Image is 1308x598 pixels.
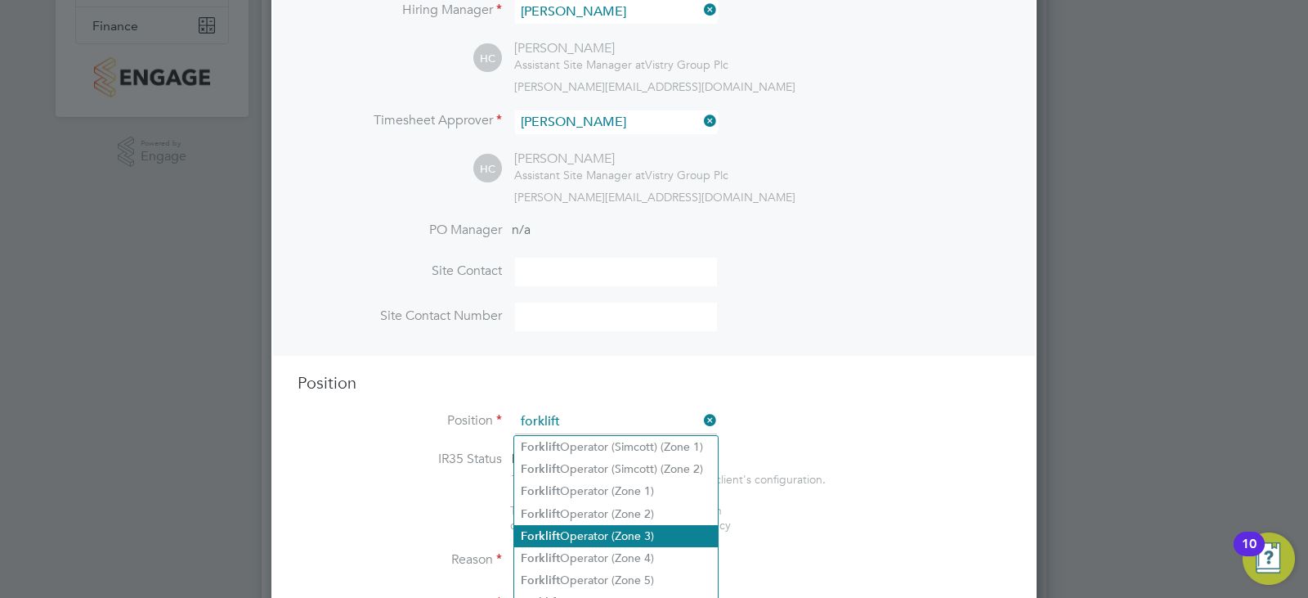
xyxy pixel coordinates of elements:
[514,57,645,72] span: Assistant Site Manager at
[298,222,502,239] label: PO Manager
[298,372,1010,393] h3: Position
[515,410,717,434] input: Search for...
[514,79,795,94] span: [PERSON_NAME][EMAIL_ADDRESS][DOMAIN_NAME]
[514,168,645,182] span: Assistant Site Manager at
[514,569,718,591] li: Operator (Zone 5)
[521,551,560,565] b: Forklift
[514,547,718,569] li: Operator (Zone 4)
[1242,544,1256,565] div: 10
[298,263,502,280] label: Site Contact
[298,112,502,129] label: Timesheet Approver
[514,503,718,525] li: Operator (Zone 2)
[521,507,560,521] b: Forklift
[514,190,795,205] span: [PERSON_NAME][EMAIL_ADDRESS][DOMAIN_NAME]
[514,436,718,458] li: Operator (Simcott) (Zone 1)
[514,57,728,72] div: Vistry Group Plc
[514,168,728,182] div: Vistry Group Plc
[521,573,560,587] b: Forklift
[521,462,560,476] b: Forklift
[298,308,502,325] label: Site Contact Number
[473,44,502,73] span: HC
[473,155,502,183] span: HC
[298,551,502,569] label: Reason
[514,458,718,480] li: Operator (Simcott) (Zone 2)
[521,484,560,498] b: Forklift
[515,110,717,134] input: Search for...
[512,468,826,487] div: This feature can be enabled under this client's configuration.
[1243,533,1295,585] button: Open Resource Center, 10 new notifications
[521,529,560,543] b: Forklift
[512,222,531,238] span: n/a
[514,480,718,502] li: Operator (Zone 1)
[510,503,731,533] span: The status determination for this position can be updated after creating the vacancy
[514,151,728,168] div: [PERSON_NAME]
[521,440,560,454] b: Forklift
[298,412,502,429] label: Position
[514,525,718,547] li: Operator (Zone 3)
[512,451,645,467] span: Disabled for this client.
[298,451,502,468] label: IR35 Status
[514,40,728,57] div: [PERSON_NAME]
[298,2,502,19] label: Hiring Manager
